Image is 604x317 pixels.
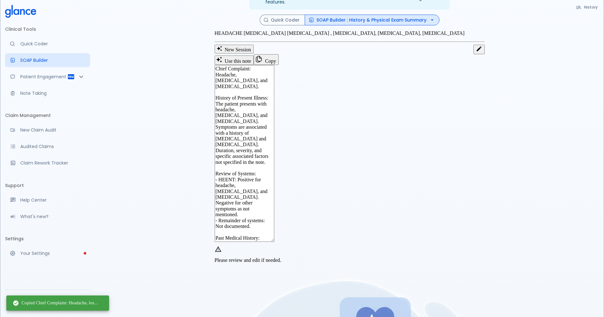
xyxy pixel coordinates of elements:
a: Please complete account setup [5,246,90,260]
p: Help Center [20,197,85,203]
button: Use this note [215,55,254,65]
button: Edit [473,45,485,54]
p: Quick Coder [20,41,85,47]
p: Patient Engagement [20,74,67,80]
button: Quick Coder [260,15,305,26]
a: Docugen: Compose a clinical documentation in seconds [5,53,90,67]
p: Your Settings [20,250,85,256]
a: View audited claims [5,139,90,153]
a: Monitor progress of claim corrections [5,156,90,170]
p: Note Taking [20,90,85,96]
div: Recent updates and feature releases [5,210,90,223]
li: Support [5,178,90,193]
li: Clinical Tools [5,22,90,37]
button: Copy [254,54,279,65]
textarea: Chief Complaint: Headache, [MEDICAL_DATA], and [MEDICAL_DATA]. History of Present Illness: The pa... [215,65,274,242]
button: History [573,3,601,12]
li: Settings [5,231,90,246]
button: SOAP Builder : History & Physical Exam Summary [305,15,439,26]
p: HEADACHE [MEDICAL_DATA] [MEDICAL_DATA] , [MEDICAL_DATA], [MEDICAL_DATA], [MEDICAL_DATA] [215,30,485,36]
button: Clears all inputs and results. [215,45,254,54]
p: Claim Rework Tracker [20,160,85,166]
p: What's new? [20,213,85,220]
a: Moramiz: Find ICD10AM codes instantly [5,37,90,51]
p: SOAP Builder [20,57,85,63]
a: Audit a new claim [5,123,90,137]
p: Audited Claims [20,143,85,150]
li: Claim Management [5,108,90,123]
div: Please review and edit if needed. [215,255,485,266]
div: Copied Chief Complaint: Headache, los... [13,297,98,309]
p: New Claim Audit [20,127,85,133]
div: [PERSON_NAME]dallah hospital [5,293,90,314]
a: Get help from our support team [5,193,90,207]
div: Patient Reports & Referrals [5,70,90,84]
a: Advanced note-taking [5,86,90,100]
